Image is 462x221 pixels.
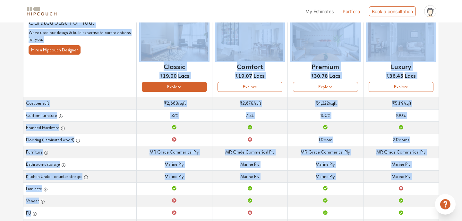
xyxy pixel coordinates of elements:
[29,17,131,27] h4: Curated Just For You!
[23,134,137,146] th: Flooring (Laminated wood)
[23,146,137,158] th: Furniture
[363,97,439,109] td: /sqft
[139,15,209,63] img: header-preview
[212,170,287,182] td: Marine Ply
[392,100,404,106] span: ₹5,119
[369,82,433,92] button: Explore
[218,82,282,92] button: Explore
[288,146,363,158] td: MR Grade Commerical Ply
[363,134,439,146] td: 2 Rooms
[288,109,363,121] td: 100%
[137,97,212,109] td: /sqft
[288,134,363,146] td: 1 Room
[23,109,137,121] th: Custom furniture
[164,62,185,70] h6: Classic
[288,97,363,109] td: /sqft
[23,158,137,170] th: Bathrooms storage
[23,182,137,195] th: Laminate
[343,8,360,15] a: Portfolio
[23,97,137,109] th: Cost per sqft
[293,82,358,92] button: Explore
[212,158,287,170] td: Marine Ply
[237,62,263,70] h6: Comfort
[26,4,58,19] span: logo-horizontal.svg
[363,170,439,182] td: Marine Ply
[159,72,177,79] span: ₹19.00
[363,146,439,158] td: MR Grade Commerical Ply
[212,146,287,158] td: MR Grade Commerical Ply
[363,109,439,121] td: 100%
[23,195,137,207] th: Veneer
[386,72,403,79] span: ₹36.45
[164,100,178,106] span: ₹2,668
[363,158,439,170] td: Marine Ply
[137,170,212,182] td: Marine Ply
[212,97,287,109] td: /sqft
[405,72,416,79] span: Lacs
[312,62,339,70] h6: Premium
[137,146,212,158] td: MR Grade Commerical Ply
[212,109,287,121] td: 75%
[391,62,411,70] h6: Luxury
[23,121,137,134] th: Branded Hardware
[142,82,207,92] button: Explore
[315,100,329,106] span: ₹4,322
[137,109,212,121] td: 65%
[29,45,81,55] button: Hire a Hipcouch Designer
[178,72,189,79] span: Lacs
[23,170,137,182] th: Kitchen Under-counter storage
[366,15,436,63] img: header-preview
[240,100,253,106] span: ₹2,678
[137,158,212,170] td: Marine Ply
[29,29,131,43] p: We've used our design & build expertise to curate options for you.
[215,15,285,63] img: header-preview
[253,72,265,79] span: Lacs
[288,158,363,170] td: Marine Ply
[311,72,328,79] span: ₹30.78
[329,72,340,79] span: Lacs
[290,15,360,63] img: header-preview
[23,207,137,219] th: PU
[369,6,416,16] div: Book a consultation
[26,6,58,17] img: logo-horizontal.svg
[235,72,252,79] span: ₹19.07
[305,9,334,14] span: My Estimates
[288,170,363,182] td: Marine Ply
